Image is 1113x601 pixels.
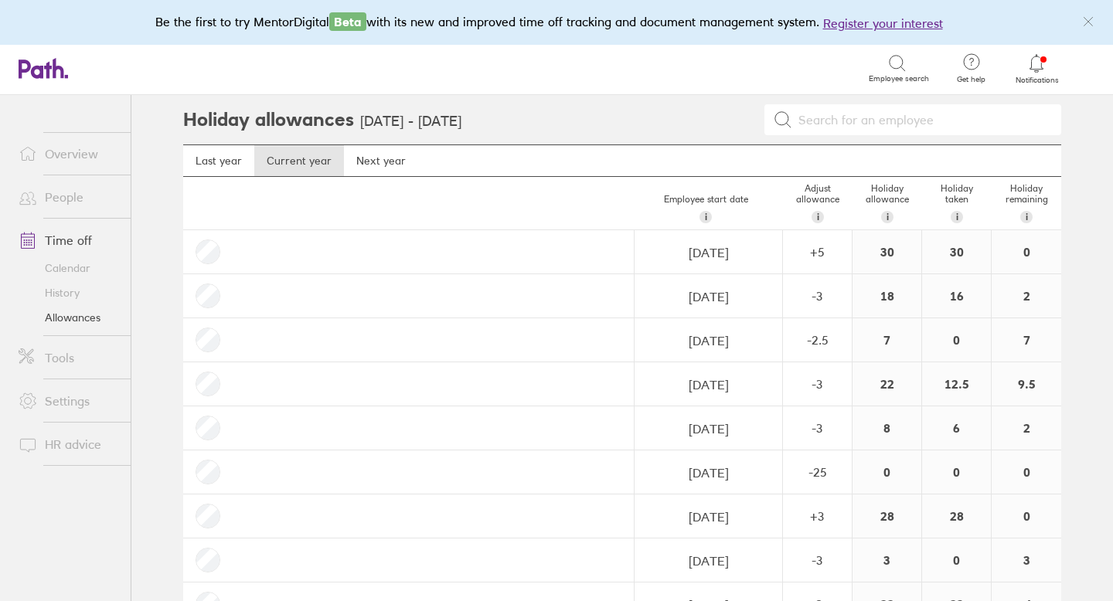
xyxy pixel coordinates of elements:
div: Adjust allowance [783,177,853,229]
a: Allowances [6,305,131,330]
input: dd/mm/yyyy [635,451,781,494]
span: Notifications [1012,76,1062,85]
input: Search for an employee [792,105,1052,134]
div: 12.5 [922,362,991,406]
h3: [DATE] - [DATE] [360,114,461,130]
div: 0 [992,230,1061,273]
div: Be the first to try MentorDigital with its new and improved time off tracking and document manage... [155,12,958,32]
div: Search [173,61,213,75]
div: 3 [853,538,921,582]
a: People [6,182,131,212]
div: 9.5 [992,362,1061,406]
span: i [705,211,707,223]
div: 30 [853,230,921,273]
div: -3 [784,289,851,303]
input: dd/mm/yyyy [635,231,781,274]
a: Time off [6,225,131,256]
a: History [6,280,131,305]
div: -3 [784,377,851,391]
div: 3 [992,538,1061,582]
div: Holiday remaining [992,177,1061,229]
div: 0 [922,538,991,582]
a: Tools [6,342,131,373]
div: + 5 [784,245,851,259]
input: dd/mm/yyyy [635,407,781,450]
div: 8 [853,406,921,450]
span: Get help [946,75,996,84]
div: -3 [784,421,851,435]
div: + 3 [784,509,851,523]
a: Notifications [1012,53,1062,85]
div: 0 [853,450,921,494]
div: 0 [992,494,1061,538]
a: Next year [344,145,418,176]
div: Holiday taken [922,177,992,229]
span: Beta [329,12,366,31]
div: 7 [992,318,1061,362]
button: Register your interest [823,14,943,32]
span: i [817,211,819,223]
span: i [1026,211,1028,223]
div: 22 [853,362,921,406]
div: 18 [853,274,921,317]
div: 30 [922,230,991,273]
div: 6 [922,406,991,450]
div: 28 [853,494,921,538]
a: HR advice [6,429,131,460]
a: Calendar [6,256,131,280]
a: Current year [254,145,344,176]
div: Employee start date [628,188,783,229]
span: i [956,211,958,223]
div: 0 [992,450,1061,494]
a: Last year [183,145,254,176]
input: dd/mm/yyyy [635,319,781,362]
input: dd/mm/yyyy [635,539,781,582]
div: 16 [922,274,991,317]
div: 28 [922,494,991,538]
div: 2 [992,274,1061,317]
input: dd/mm/yyyy [635,495,781,538]
input: dd/mm/yyyy [635,275,781,318]
div: -25 [784,465,851,479]
span: i [887,211,889,223]
div: 0 [922,450,991,494]
h2: Holiday allowances [183,95,354,144]
div: -3 [784,553,851,567]
a: Overview [6,138,131,169]
a: Settings [6,385,131,416]
div: 7 [853,318,921,362]
div: 2 [992,406,1061,450]
div: -2.5 [784,333,851,347]
span: Employee search [869,74,929,83]
div: 0 [922,318,991,362]
input: dd/mm/yyyy [635,363,781,406]
div: Holiday allowance [853,177,922,229]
